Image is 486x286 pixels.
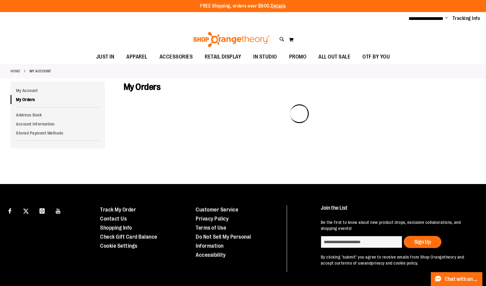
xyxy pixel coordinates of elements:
[100,234,157,240] a: Check Gift Card Balance
[124,82,161,92] span: My Orders
[11,68,20,74] a: Home
[11,129,105,138] a: Stored Payment Methods
[21,205,31,216] a: Visit our X page
[196,252,226,258] a: Accessibility
[200,3,286,10] p: FREE Shipping, orders over $600.
[321,254,474,266] p: By clicking "submit" you agree to receive emails from Shop Orangetheory and accept our and
[271,3,286,9] a: Details
[289,50,307,64] span: PROMO
[196,207,238,213] a: Customer Service
[53,205,64,216] a: Visit our Youtube page
[318,50,350,64] span: ALL OUT SALE
[321,236,402,248] input: enter email
[431,272,483,286] button: Chat with an Expert
[11,86,105,95] a: My Account
[159,50,193,64] span: ACCESSORIES
[126,50,147,64] span: APPAREL
[30,68,51,74] strong: My Account
[445,276,479,282] span: Chat with an Expert
[253,50,277,64] span: IN STUDIO
[414,239,431,245] span: Sign Up
[96,50,115,64] span: JUST IN
[100,216,127,222] a: Contact Us
[196,234,251,249] a: Do Not Sell My Personal Information
[100,207,136,213] a: Track My Order
[362,50,390,64] span: OTF BY YOU
[192,32,270,47] img: Shop Orangetheory
[205,50,241,64] span: RETAIL DISPLAY
[321,205,474,216] h4: Join the List
[11,119,105,129] a: Account Information
[196,225,226,231] a: Terms of Use
[23,208,29,214] img: Twitter
[100,243,137,249] a: Cookie Settings
[371,261,418,265] a: privacy and cookie policy.
[37,205,47,216] a: Visit our Instagram page
[453,15,480,22] a: Tracking Info
[321,219,474,231] p: Be the first to know about new product drops, exclusive collaborations, and shopping events!
[196,216,229,222] a: Privacy Policy
[100,225,132,231] a: Shopping Info
[11,110,105,119] a: Address Book
[11,95,105,104] a: My Orders
[404,236,441,248] button: Sign Up
[341,261,364,265] a: terms of use
[445,15,448,21] button: Account menu
[5,205,15,216] a: Visit our Facebook page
